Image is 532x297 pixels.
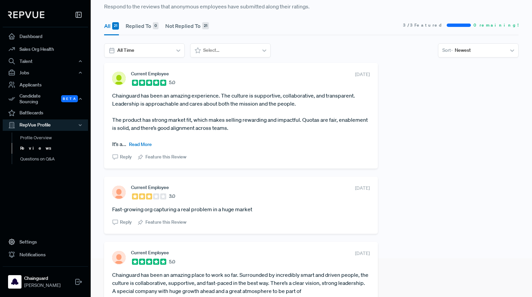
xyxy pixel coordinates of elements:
button: RepVue Profile [3,119,88,131]
span: Read More [129,141,152,147]
div: Candidate Sourcing [3,91,88,107]
a: Sales Org Health [3,43,88,55]
span: Current Employee [131,250,169,255]
p: Respond to the reviews that anonymous employees have submitted along their ratings. [104,2,519,10]
span: 5.0 [169,258,175,265]
a: Questions on Q&A [12,154,97,164]
span: 3 / 3 Featured [403,22,444,28]
span: Current Employee [131,185,169,190]
div: 21 [112,22,119,30]
span: Sort - [442,47,453,54]
article: Fast-growing org capturing a real problem in a huge market [112,205,370,213]
button: All 21 [104,16,119,35]
span: 5.0 [169,79,175,86]
a: Reviews [12,143,97,154]
strong: Chainguard [24,275,60,282]
button: Jobs [3,67,88,78]
a: ChainguardChainguard[PERSON_NAME] [3,266,88,292]
a: Dashboard [3,30,88,43]
span: [PERSON_NAME] [24,282,60,289]
div: 0 [153,22,159,30]
span: Current Employee [131,71,169,76]
button: Talent [3,55,88,67]
span: [DATE] [355,250,370,257]
article: Chainguard has been an amazing place to work so far. Surrounded by incredibly smart and driven pe... [112,271,370,295]
img: Chainguard [9,276,20,287]
button: Replied To 0 [126,16,159,35]
span: 0 remaining! [474,22,519,28]
a: Notifications [3,248,88,261]
span: [DATE] [355,185,370,192]
span: 3.0 [169,193,175,200]
article: Chainguard has been an amazing experience. The culture is supportive, collaborative, and transpar... [112,91,370,148]
span: Feature this Review [145,219,186,226]
span: Feature this Review [145,153,186,160]
a: Profile Overview [12,133,97,143]
a: Battlecards [3,107,88,119]
button: Candidate Sourcing Beta [3,91,88,107]
img: RepVue [8,11,44,18]
button: Not Replied To 21 [165,16,209,35]
a: Settings [3,235,88,248]
span: Beta [61,95,78,102]
span: Reply [120,219,132,226]
span: [DATE] [355,71,370,78]
span: Reply [120,153,132,160]
a: Applicants [3,78,88,91]
div: 21 [202,22,209,30]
